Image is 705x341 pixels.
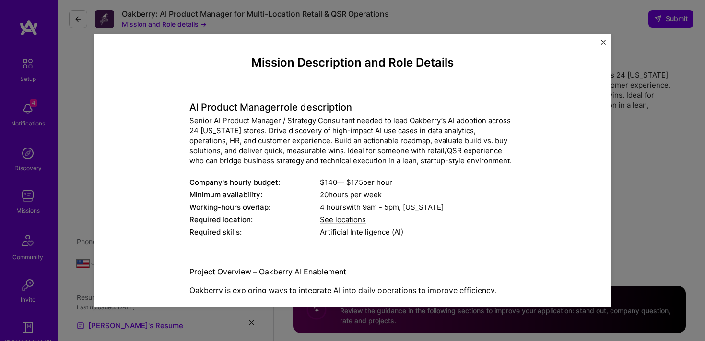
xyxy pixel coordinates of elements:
[601,40,606,50] button: Close
[189,215,320,225] div: Required location:
[361,203,403,212] span: 9am - 5pm ,
[320,178,516,188] div: $ 140 — $ 175 per hour
[189,56,516,70] h4: Mission Description and Role Details
[320,227,516,238] div: Artificial Intelligence (AI)
[189,190,320,200] div: Minimum availability:
[320,190,516,200] div: 20 hours per week
[189,203,320,213] div: Working-hours overlap:
[320,216,366,225] span: See locations
[189,102,516,114] h4: AI Product Manager role description
[189,178,320,188] div: Company's hourly budget:
[189,267,516,277] p: Project Overview – Oakberry AI Enablement
[320,203,516,213] div: 4 hours with [US_STATE]
[189,227,320,238] div: Required skills:
[189,116,516,166] div: Senior AI Product Manager / Strategy Consultant needed to lead Oakberry’s AI adoption across 24 [...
